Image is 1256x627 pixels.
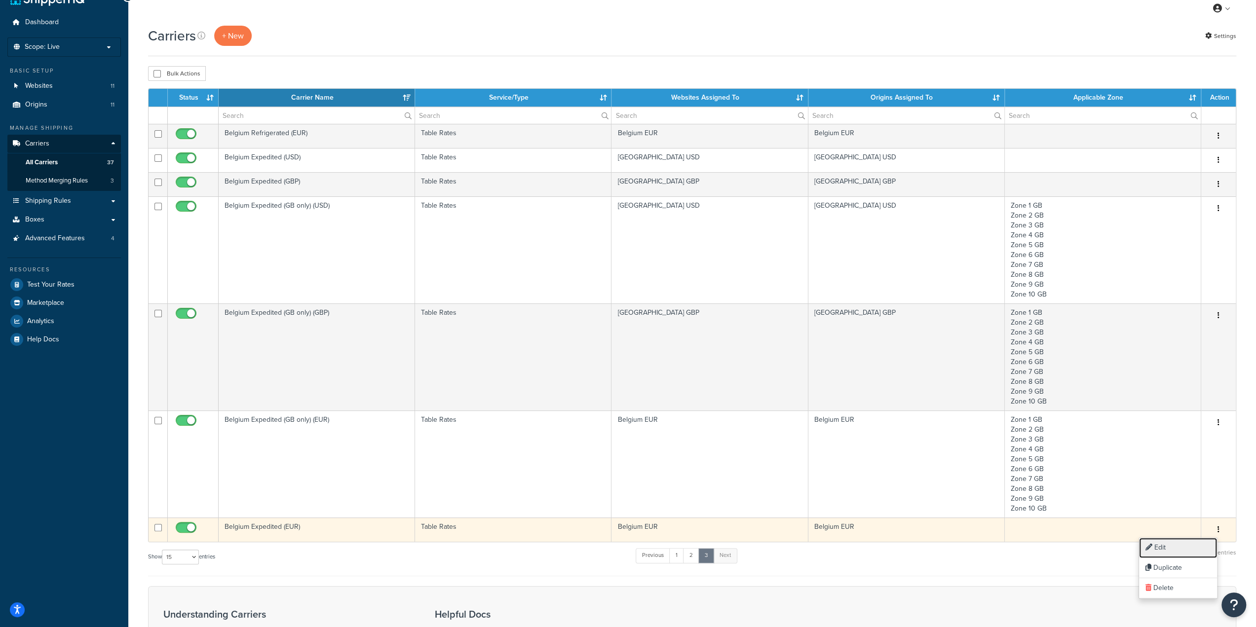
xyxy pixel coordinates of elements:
[25,197,71,205] span: Shipping Rules
[7,124,121,132] div: Manage Shipping
[611,196,808,303] td: [GEOGRAPHIC_DATA] USD
[7,331,121,348] li: Help Docs
[7,135,121,153] a: Carriers
[7,172,121,190] a: Method Merging Rules 3
[26,177,88,185] span: Method Merging Rules
[25,216,44,224] span: Boxes
[415,148,611,172] td: Table Rates
[219,517,415,542] td: Belgium Expedited (EUR)
[148,66,206,81] button: Bulk Actions
[1221,592,1246,617] button: Open Resource Center
[27,281,75,289] span: Test Your Rates
[111,234,114,243] span: 4
[7,172,121,190] li: Method Merging Rules
[162,550,199,564] select: Showentries
[1139,538,1217,558] a: Edit
[111,177,114,185] span: 3
[611,410,808,517] td: Belgium EUR
[219,148,415,172] td: Belgium Expedited (USD)
[683,548,699,563] a: 2
[698,548,714,563] a: 3
[1139,558,1217,578] a: Duplicate
[435,609,564,620] h3: Helpful Docs
[1005,107,1201,124] input: Search
[1005,303,1201,410] td: Zone 1 GB Zone 2 GB Zone 3 GB Zone 4 GB Zone 5 GB Zone 6 GB Zone 7 GB Zone 8 GB Zone 9 GB Zone 10 GB
[7,153,121,172] li: All Carriers
[27,317,54,326] span: Analytics
[107,158,114,167] span: 37
[7,192,121,210] a: Shipping Rules
[611,517,808,542] td: Belgium EUR
[7,229,121,248] a: Advanced Features 4
[111,101,114,109] span: 11
[7,96,121,114] li: Origins
[415,517,611,542] td: Table Rates
[808,410,1005,517] td: Belgium EUR
[1005,89,1201,107] th: Applicable Zone: activate to sort column ascending
[25,82,53,90] span: Websites
[219,172,415,196] td: Belgium Expedited (GBP)
[7,229,121,248] li: Advanced Features
[808,172,1005,196] td: [GEOGRAPHIC_DATA] GBP
[415,196,611,303] td: Table Rates
[611,172,808,196] td: [GEOGRAPHIC_DATA] GBP
[415,107,611,124] input: Search
[148,26,196,45] h1: Carriers
[7,211,121,229] a: Boxes
[7,135,121,191] li: Carriers
[219,410,415,517] td: Belgium Expedited (GB only) (EUR)
[808,124,1005,148] td: Belgium EUR
[415,410,611,517] td: Table Rates
[25,234,85,243] span: Advanced Features
[7,294,121,312] a: Marketplace
[1139,578,1217,598] a: Delete
[7,96,121,114] a: Origins 11
[808,148,1005,172] td: [GEOGRAPHIC_DATA] USD
[7,312,121,330] a: Analytics
[27,299,64,307] span: Marketplace
[808,517,1005,542] td: Belgium EUR
[415,303,611,410] td: Table Rates
[163,609,410,620] h3: Understanding Carriers
[27,335,59,344] span: Help Docs
[25,140,49,148] span: Carriers
[7,77,121,95] a: Websites 11
[7,265,121,274] div: Resources
[808,196,1005,303] td: [GEOGRAPHIC_DATA] USD
[26,158,58,167] span: All Carriers
[7,153,121,172] a: All Carriers 37
[415,172,611,196] td: Table Rates
[1005,196,1201,303] td: Zone 1 GB Zone 2 GB Zone 3 GB Zone 4 GB Zone 5 GB Zone 6 GB Zone 7 GB Zone 8 GB Zone 9 GB Zone 10 GB
[148,550,215,564] label: Show entries
[713,548,737,563] a: Next
[415,124,611,148] td: Table Rates
[1005,410,1201,517] td: Zone 1 GB Zone 2 GB Zone 3 GB Zone 4 GB Zone 5 GB Zone 6 GB Zone 7 GB Zone 8 GB Zone 9 GB Zone 10 GB
[7,67,121,75] div: Basic Setup
[808,303,1005,410] td: [GEOGRAPHIC_DATA] GBP
[219,124,415,148] td: Belgium Refrigerated (EUR)
[1201,89,1236,107] th: Action
[611,89,808,107] th: Websites Assigned To: activate to sort column ascending
[219,89,415,107] th: Carrier Name: activate to sort column ascending
[669,548,684,563] a: 1
[219,196,415,303] td: Belgium Expedited (GB only) (USD)
[25,18,59,27] span: Dashboard
[7,77,121,95] li: Websites
[25,101,47,109] span: Origins
[636,548,670,563] a: Previous
[611,107,807,124] input: Search
[611,303,808,410] td: [GEOGRAPHIC_DATA] GBP
[25,43,60,51] span: Scope: Live
[7,276,121,294] a: Test Your Rates
[808,89,1005,107] th: Origins Assigned To: activate to sort column ascending
[219,303,415,410] td: Belgium Expedited (GB only) (GBP)
[611,124,808,148] td: Belgium EUR
[111,82,114,90] span: 11
[214,26,252,46] button: + New
[611,148,808,172] td: [GEOGRAPHIC_DATA] USD
[415,89,611,107] th: Service/Type: activate to sort column ascending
